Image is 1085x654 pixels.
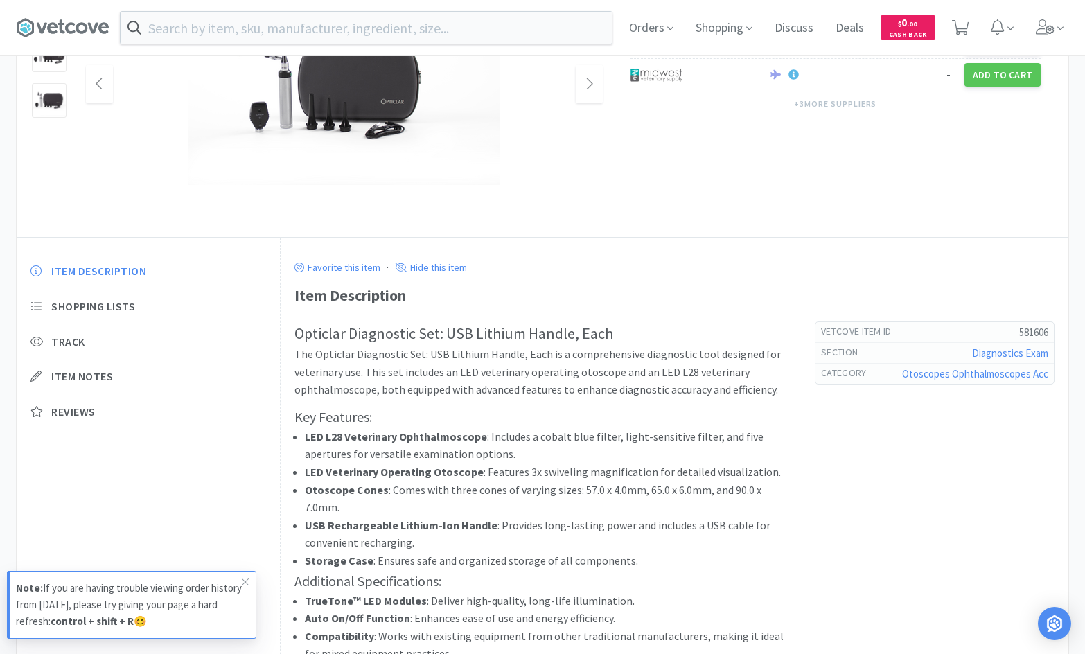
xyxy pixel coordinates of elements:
div: Item Description [294,283,1055,308]
div: Open Intercom Messenger [1038,607,1071,640]
span: $ [898,19,901,28]
button: +3more suppliers [787,94,883,114]
a: Discuss [769,22,819,35]
span: Shopping Lists [51,299,135,314]
strong: Auto On/Off Function [305,611,410,625]
li: : Includes a cobalt blue filter, light-sensitive filter, and five apertures for versatile examina... [305,428,788,463]
li: : Features 3x swiveling magnification for detailed visualization. [305,463,788,481]
div: · [387,258,389,276]
strong: Storage Case [305,554,373,567]
span: Track [51,335,85,349]
li: : Provides long-lasting power and includes a USB cable for convenient recharging. [305,517,788,552]
span: . 00 [907,19,917,28]
a: $0.00Cash Back [881,9,935,46]
img: 4dd14cff54a648ac9e977f0c5da9bc2e_5.png [630,64,682,85]
span: Item Description [51,264,146,279]
input: Search by item, sku, manufacturer, ingredient, size... [121,12,612,44]
strong: Note: [16,581,43,594]
strong: Otoscope Cones [305,483,389,497]
h3: Additional Specifications: [294,570,788,592]
span: Cash Back [889,31,927,40]
h2: Opticlar Diagnostic Set: USB Lithium Handle, Each [294,321,788,346]
p: Favorite this item [304,261,380,274]
span: - [946,66,951,82]
p: The Opticlar Diagnostic Set: USB Lithium Handle, Each is a comprehensive diagnostic tool designed... [294,346,788,399]
strong: LED Veterinary Operating Otoscope [305,465,484,479]
button: Add to Cart [964,63,1041,87]
strong: TrueTone™ LED Modules [305,594,427,608]
li: : Enhances ease of use and energy efficiency. [305,610,788,628]
a: Deals [830,22,870,35]
h6: Vetcove Item Id [821,325,903,339]
li: : Deliver high-quality, long-life illumination. [305,592,788,610]
p: If you are having trouble viewing order history from [DATE], please try giving your page a hard r... [16,580,242,630]
strong: Compatibility [305,629,374,643]
h3: Key Features: [294,406,788,428]
a: Otoscopes Ophthalmoscopes Acc [902,367,1048,380]
h6: Section [821,346,869,360]
h6: Category [821,366,877,380]
span: Item Notes [51,369,113,384]
strong: control + shift + R [51,615,134,628]
li: : Comes with three cones of varying sizes: 57.0 x 4.0mm, 65.0 x 6.0mm, and 90.0 x 7.0mm. [305,481,788,517]
p: Hide this item [407,261,467,274]
strong: USB Rechargeable Lithium-Ion Handle [305,518,497,532]
li: : Ensures safe and organized storage of all components. [305,552,788,570]
span: Reviews [51,405,96,419]
span: 0 [898,16,917,29]
a: Diagnostics Exam [972,346,1048,360]
strong: LED L28 Veterinary Ophthalmoscope [305,430,487,443]
h5: 581606 [903,325,1048,339]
